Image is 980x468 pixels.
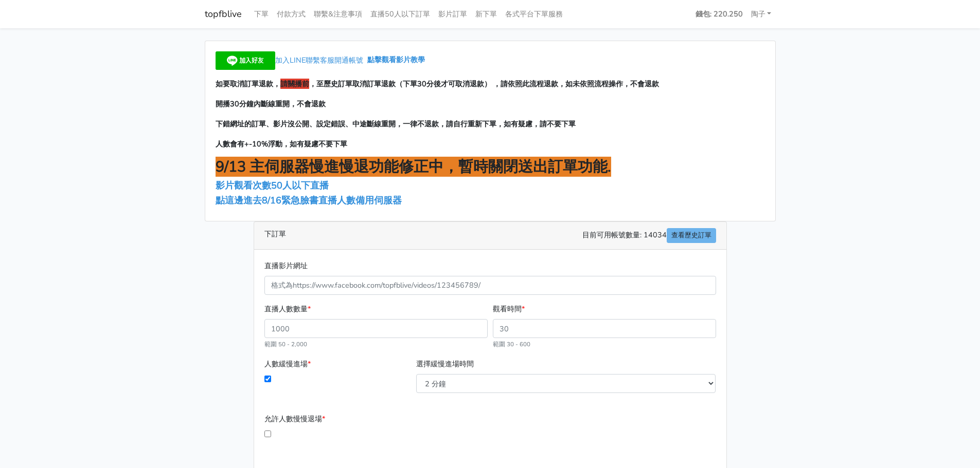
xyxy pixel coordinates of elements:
[273,4,310,24] a: 付款方式
[271,179,329,192] span: 50人以下直播
[250,4,273,24] a: 下單
[216,99,326,109] span: 開播30分鐘內斷線重開，不會退款
[216,119,576,129] span: 下錯網址的訂單、影片沒公開、設定錯誤、中途斷線重開，一律不退款，請自行重新下單，如有疑慮，請不要下單
[691,4,747,24] a: 錢包: 220.250
[367,55,425,65] a: 點擊觀看影片教學
[205,4,242,24] a: topfblive
[264,276,716,295] input: 格式為https://www.facebook.com/topfblive/videos/123456789/
[493,340,530,348] small: 範圍 30 - 600
[493,319,716,338] input: 30
[280,79,309,89] span: 請關播前
[264,340,307,348] small: 範圍 50 - 2,000
[366,4,434,24] a: 直播50人以下訂單
[471,4,501,24] a: 新下單
[216,139,347,149] span: 人數會有+-10%浮動，如有疑慮不要下單
[747,4,776,24] a: 陶子
[434,4,471,24] a: 影片訂單
[216,179,271,192] a: 影片觀看次數
[271,179,331,192] a: 50人以下直播
[310,4,366,24] a: 聯繫&注意事項
[264,260,308,272] label: 直播影片網址
[667,228,716,243] a: 查看歷史訂單
[696,9,743,19] strong: 錢包: 220.250
[501,4,567,24] a: 各式平台下單服務
[254,222,726,250] div: 下訂單
[582,228,716,243] span: 目前可用帳號數量: 14034
[275,55,363,65] span: 加入LINE聯繫客服開通帳號
[216,51,275,70] img: 加入好友
[264,303,311,315] label: 直播人數數量
[216,79,280,89] span: 如要取消訂單退款，
[493,303,525,315] label: 觀看時間
[216,194,402,207] a: 點這邊進去8/16緊急臉書直播人數備用伺服器
[216,55,367,65] a: 加入LINE聯繫客服開通帳號
[264,319,488,338] input: 1000
[264,413,325,425] label: 允許人數慢慢退場
[264,358,311,370] label: 人數緩慢進場
[216,157,611,177] span: 9/13 主伺服器慢進慢退功能修正中，暫時關閉送出訂單功能.
[309,79,659,89] span: ，至歷史訂單取消訂單退款（下單30分後才可取消退款） ，請依照此流程退款，如未依照流程操作，不會退款
[416,358,474,370] label: 選擇緩慢進場時間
